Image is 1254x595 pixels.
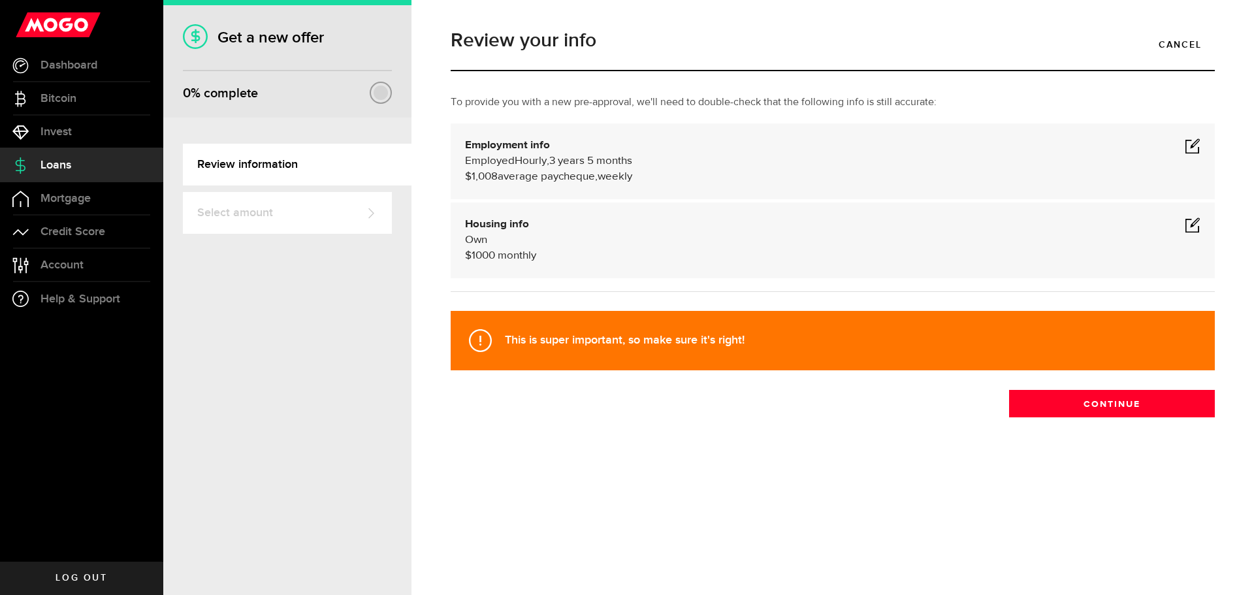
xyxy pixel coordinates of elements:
span: 0 [183,86,191,101]
a: Cancel [1146,31,1215,58]
span: $1,008 [465,171,498,182]
a: Select amount [183,192,392,234]
span: $ [465,250,472,261]
button: Open LiveChat chat widget [10,5,50,44]
span: Bitcoin [40,93,76,105]
span: Credit Score [40,226,105,238]
span: , [547,155,549,167]
b: Employment info [465,140,550,151]
span: average paycheque, [498,171,598,182]
p: To provide you with a new pre-approval, we'll need to double-check that the following info is sti... [451,95,1215,110]
div: % complete [183,82,258,105]
strong: This is super important, so make sure it's right! [505,333,745,347]
span: monthly [498,250,536,261]
span: 1000 [472,250,495,261]
span: Own [465,234,487,246]
span: Mortgage [40,193,91,204]
a: Review information [183,144,411,185]
span: Account [40,259,84,271]
button: Continue [1009,390,1215,417]
span: weekly [598,171,632,182]
h1: Get a new offer [183,28,392,47]
span: Employed [465,155,515,167]
span: Help & Support [40,293,120,305]
span: 3 years 5 months [549,155,632,167]
b: Housing info [465,219,529,230]
h1: Review your info [451,31,1215,50]
span: Log out [56,573,107,583]
span: Loans [40,159,71,171]
span: Hourly [515,155,547,167]
span: Invest [40,126,72,138]
span: Dashboard [40,59,97,71]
